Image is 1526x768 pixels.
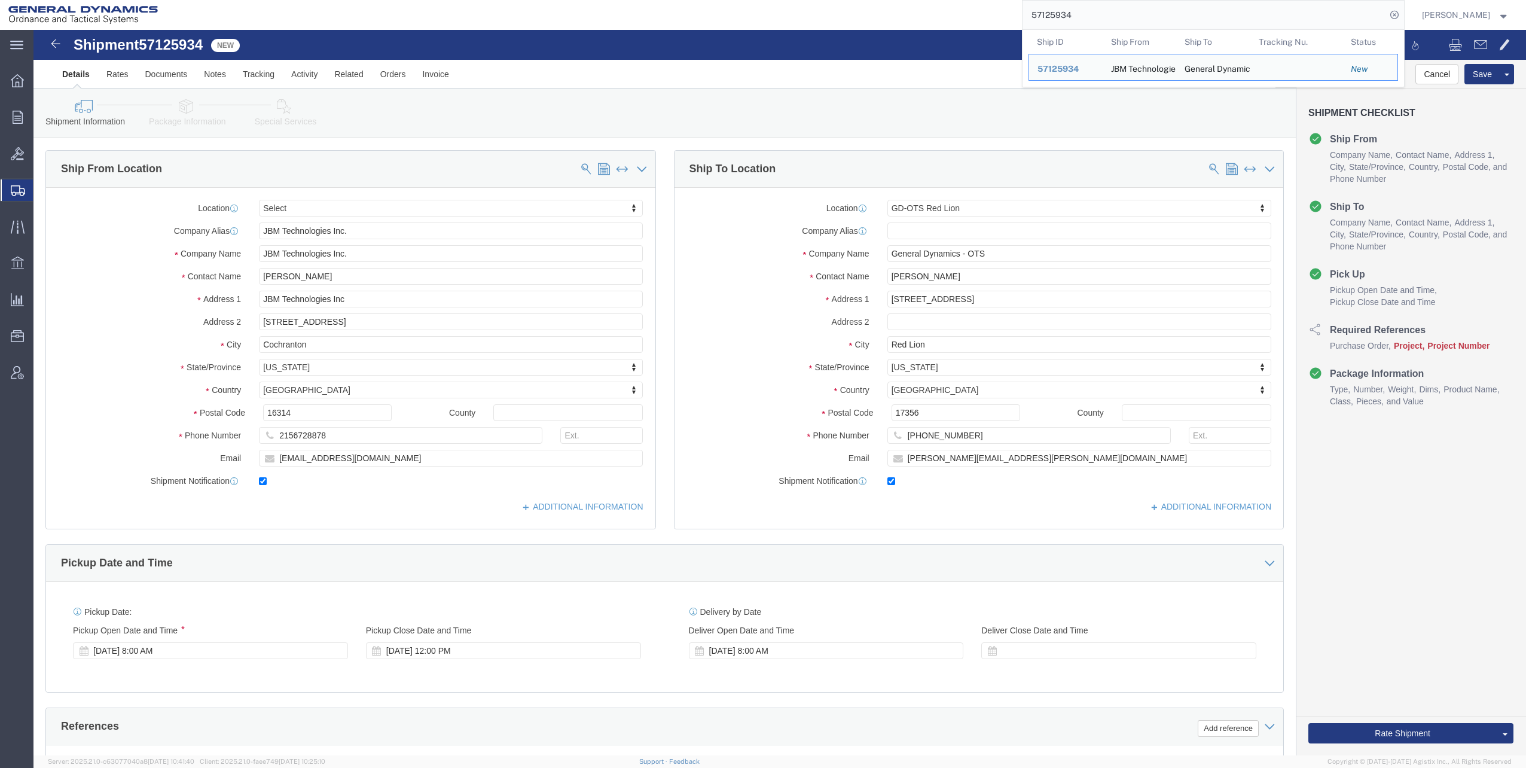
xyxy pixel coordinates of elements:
div: General Dynamics - OTS [1185,54,1242,80]
span: Client: 2025.21.0-faee749 [200,758,325,765]
div: 57125934 [1037,63,1094,75]
button: [PERSON_NAME] [1421,8,1510,22]
a: Feedback [669,758,700,765]
a: Support [639,758,669,765]
table: Search Results [1028,30,1404,87]
span: [DATE] 10:41:40 [148,758,194,765]
input: Search for shipment number, reference number [1023,1,1386,29]
th: Ship ID [1028,30,1103,54]
div: New [1351,63,1389,75]
th: Ship From [1102,30,1176,54]
span: 57125934 [1037,64,1079,74]
img: logo [8,6,158,24]
span: Timothy Kilraine [1422,8,1490,22]
span: [DATE] 10:25:10 [279,758,325,765]
iframe: FS Legacy Container [33,30,1526,755]
div: JBM Technologies Inc. [1110,54,1168,80]
th: Ship To [1176,30,1250,54]
th: Tracking Nu. [1250,30,1342,54]
th: Status [1342,30,1398,54]
span: Server: 2025.21.0-c63077040a8 [48,758,194,765]
span: Copyright © [DATE]-[DATE] Agistix Inc., All Rights Reserved [1327,757,1512,767]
